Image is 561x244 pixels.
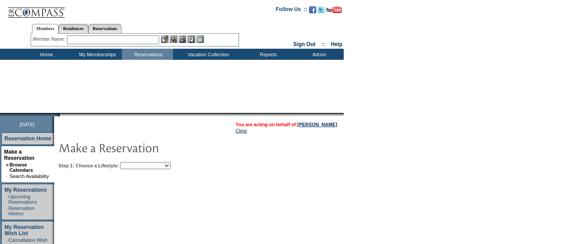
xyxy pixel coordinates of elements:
div: Member Name: [33,35,67,43]
span: [DATE] [20,122,35,127]
a: Sign Out [293,41,315,47]
a: Residences [59,24,88,33]
a: Reservation Home [4,136,51,142]
b: Step 1: Choose a Lifestyle: [59,163,119,168]
img: blank.gif [60,113,61,116]
img: View [170,35,177,43]
span: :: [322,41,325,47]
td: Admin [293,49,344,60]
a: My Reservations [4,187,47,193]
img: Subscribe to our YouTube Channel [326,7,342,13]
td: My Memberships [71,49,122,60]
b: » [6,162,8,167]
td: Reservations [122,49,173,60]
img: Follow us on Twitter [318,6,325,13]
img: Become our fan on Facebook [309,6,316,13]
a: Make a Reservation [4,149,35,161]
img: b_calculator.gif [196,35,204,43]
a: Become our fan on Facebook [309,9,316,14]
img: Reservations [188,35,195,43]
img: promoShadowLeftCorner.gif [57,113,60,116]
a: Upcoming Reservations [8,194,37,205]
a: My Reservation Wish List [4,224,44,236]
a: Help [331,41,342,47]
span: You are acting on behalf of: [235,122,337,127]
a: Reservations [88,24,122,33]
a: Follow us on Twitter [318,9,325,14]
img: b_edit.gif [161,35,169,43]
td: Home [20,49,71,60]
td: · [6,205,8,216]
a: Clear [235,128,247,133]
img: Impersonate [179,35,186,43]
td: · [6,194,8,205]
a: Reservation History [8,205,35,216]
td: Reports [242,49,293,60]
td: · [6,174,8,179]
td: Vacation Collection [173,49,242,60]
a: Members [32,24,59,34]
a: Browse Calendars [9,162,33,173]
a: Search Availability [9,174,49,179]
a: Subscribe to our YouTube Channel [326,9,342,14]
td: Follow Us :: [276,5,307,16]
a: [PERSON_NAME] [298,122,337,127]
img: pgTtlMakeReservation.gif [59,139,236,156]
